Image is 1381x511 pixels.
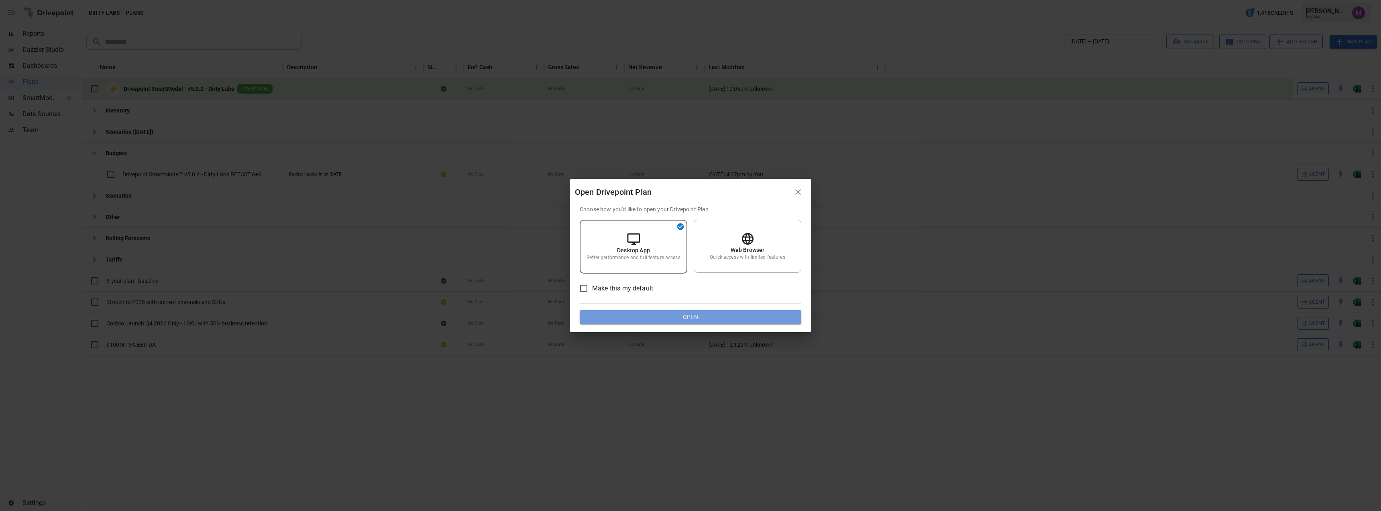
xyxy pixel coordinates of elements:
p: Desktop App [617,246,650,254]
p: Web Browser [731,246,765,254]
span: Make this my default [592,284,653,293]
p: Better performance and full feature access [587,254,680,261]
div: Open Drivepoint Plan [575,186,790,198]
p: Quick access with limited features [710,254,785,261]
p: Choose how you'd like to open your Drivepoint Plan [580,205,801,213]
button: Open [580,310,801,325]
